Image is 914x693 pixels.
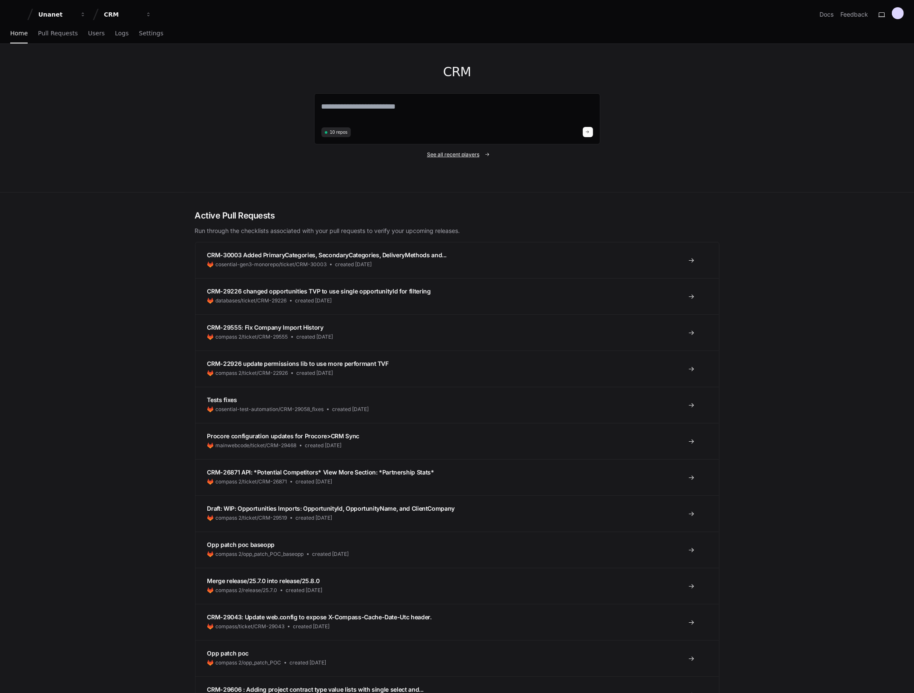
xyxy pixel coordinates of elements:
[195,210,719,221] h2: Active Pull Requests
[207,360,389,367] span: CRM-22926 update permissions lib to use more performant TVF
[296,515,332,521] span: created [DATE]
[195,387,719,423] a: Tests fixescosential-test-automation/CRM-29058_fixescreated [DATE]
[293,623,330,630] span: created [DATE]
[195,568,719,604] a: Merge release/25.7.0 into release/25.8.0compass 2/release/25.7.0created [DATE]
[115,31,129,36] span: Logs
[332,406,369,413] span: created [DATE]
[297,370,333,377] span: created [DATE]
[295,297,332,304] span: created [DATE]
[216,587,278,594] span: compass 2/release/25.7.0
[216,406,324,413] span: cosential-test-automation/CRM-29058_fixes
[216,370,288,377] span: compass 2/ticket/CRM-22926
[207,541,275,548] span: Opp patch poc baseopp
[305,442,342,449] span: created [DATE]
[104,10,140,19] div: CRM
[290,659,327,666] span: created [DATE]
[207,288,431,295] span: CRM-29226 changed opportunities TVP to use single opportunityId for filtering
[216,442,297,449] span: mainwebcode/ticket/CRM-29468
[139,24,163,43] a: Settings
[314,64,600,80] h1: CRM
[207,505,455,512] span: Draft: WIP: Opportunities Imports: OpportunityId, OpportunityName, and ClientCompany
[195,604,719,640] a: CRM-29043: Update web.config to expose X-Compass-Cache-Date-Utc header.compass/ticket/CRM-29043cr...
[100,7,155,22] button: CRM
[195,532,719,568] a: Opp patch poc baseoppcompass 2/opp_patch_POC_baseoppcreated [DATE]
[330,129,348,135] span: 10 repos
[195,495,719,532] a: Draft: WIP: Opportunities Imports: OpportunityId, OpportunityName, and ClientCompanycompass 2/tic...
[216,297,287,304] span: databases/ticket/CRM-29226
[195,227,719,235] p: Run through the checklists associated with your pull requests to verify your upcoming releases.
[427,151,479,158] span: See all recent players
[195,640,719,676] a: Opp patch poccompass 2/opp_patch_POCcreated [DATE]
[207,324,324,331] span: CRM-29555: Fix Company Import History
[207,251,447,259] span: CRM-30003 Added PrimaryCategories, SecondaryCategories, DeliveryMethods and...
[195,314,719,351] a: CRM-29555: Fix Company Import Historycompass 2/ticket/CRM-29555created [DATE]
[216,659,281,666] span: compass 2/opp_patch_POC
[216,261,327,268] span: cosential-gen3-monorepo/ticket/CRM-30003
[297,334,333,340] span: created [DATE]
[38,24,77,43] a: Pull Requests
[195,423,719,459] a: Procore configuration updates for Procore>CRM Syncmainwebcode/ticket/CRM-29468created [DATE]
[286,587,323,594] span: created [DATE]
[314,151,600,158] a: See all recent players
[38,10,75,19] div: Unanet
[88,24,105,43] a: Users
[38,31,77,36] span: Pull Requests
[195,242,719,278] a: CRM-30003 Added PrimaryCategories, SecondaryCategories, DeliveryMethods and...cosential-gen3-mono...
[335,261,372,268] span: created [DATE]
[840,10,868,19] button: Feedback
[207,650,249,657] span: Opp patch poc
[139,31,163,36] span: Settings
[10,31,28,36] span: Home
[195,278,719,314] a: CRM-29226 changed opportunities TVP to use single opportunityId for filteringdatabases/ticket/CRM...
[10,24,28,43] a: Home
[216,478,287,485] span: compass 2/ticket/CRM-26871
[216,551,304,558] span: compass 2/opp_patch_POC_baseopp
[195,351,719,387] a: CRM-22926 update permissions lib to use more performant TVFcompass 2/ticket/CRM-22926created [DATE]
[216,334,288,340] span: compass 2/ticket/CRM-29555
[296,478,332,485] span: created [DATE]
[207,613,432,621] span: CRM-29043: Update web.config to expose X-Compass-Cache-Date-Utc header.
[207,469,434,476] span: CRM-26871 API: *Potential Competitors* View More Section: *Partnership Stats*
[216,623,285,630] span: compass/ticket/CRM-29043
[216,515,287,521] span: compass 2/ticket/CRM-29519
[88,31,105,36] span: Users
[207,686,424,693] span: CRM-29606 : Adding project contract type value lists with single select and...
[207,432,360,440] span: Procore configuration updates for Procore>CRM Sync
[115,24,129,43] a: Logs
[312,551,349,558] span: created [DATE]
[207,396,237,403] span: Tests fixes
[35,7,89,22] button: Unanet
[819,10,834,19] a: Docs
[207,577,320,584] span: Merge release/25.7.0 into release/25.8.0
[195,459,719,495] a: CRM-26871 API: *Potential Competitors* View More Section: *Partnership Stats*compass 2/ticket/CRM...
